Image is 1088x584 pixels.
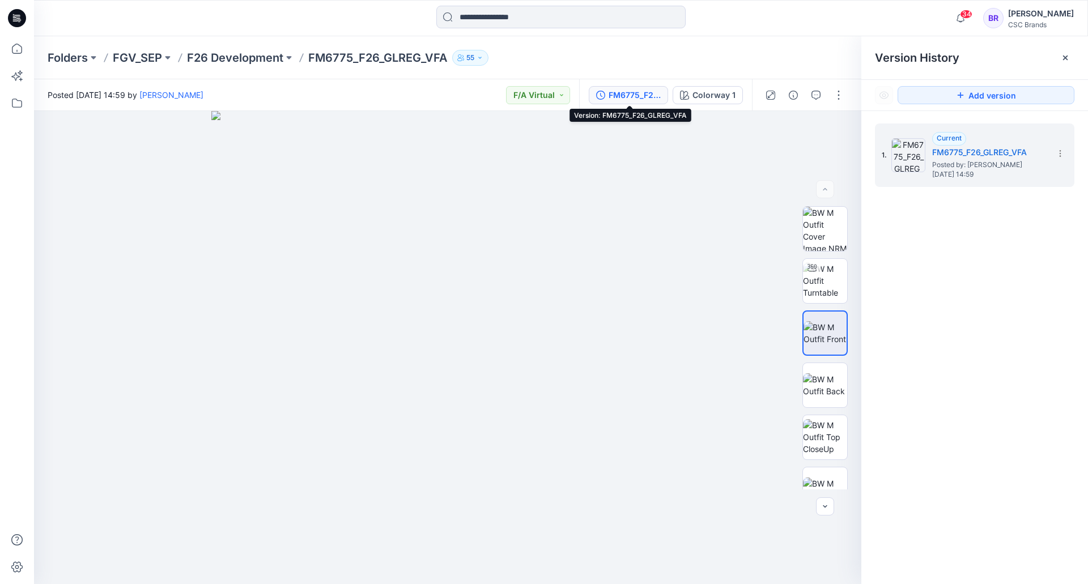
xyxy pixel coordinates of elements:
img: BW M Outfit Front [804,321,847,345]
button: Colorway 1 [673,86,743,104]
p: FM6775_F26_GLREG_VFA [308,50,448,66]
span: Posted by: Bapu Ramachandra [932,159,1045,170]
div: FM6775_F26_GLREG_VFA [609,89,661,101]
img: BW M Outfit Back [803,373,847,397]
a: F26 Development [187,50,283,66]
img: BW M Outfit Left [803,478,847,501]
a: [PERSON_NAME] [139,90,203,100]
button: Add version [898,86,1074,104]
span: Current [937,134,962,142]
span: Posted [DATE] 14:59 by [48,89,203,101]
span: Version History [875,51,959,65]
img: eyJhbGciOiJIUzI1NiIsImtpZCI6IjAiLCJzbHQiOiJzZXMiLCJ0eXAiOiJKV1QifQ.eyJkYXRhIjp7InR5cGUiOiJzdG9yYW... [211,111,685,584]
img: BW M Outfit Top CloseUp [803,419,847,455]
span: 1. [882,150,887,160]
div: Colorway 1 [692,89,736,101]
button: Details [784,86,802,104]
button: FM6775_F26_GLREG_VFA [589,86,668,104]
img: BW M Outfit Cover Image NRM [803,207,847,251]
span: 34 [960,10,972,19]
div: CSC Brands [1008,20,1074,29]
p: 55 [466,52,474,64]
button: Show Hidden Versions [875,86,893,104]
button: Close [1061,53,1070,62]
a: FGV_SEP [113,50,162,66]
img: FM6775_F26_GLREG_VFA [891,138,925,172]
a: Folders [48,50,88,66]
img: BW M Outfit Turntable [803,263,847,299]
span: [DATE] 14:59 [932,170,1045,178]
div: [PERSON_NAME] [1008,7,1074,20]
h5: FM6775_F26_GLREG_VFA [932,146,1045,159]
button: 55 [452,50,488,66]
div: BR [983,8,1004,28]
